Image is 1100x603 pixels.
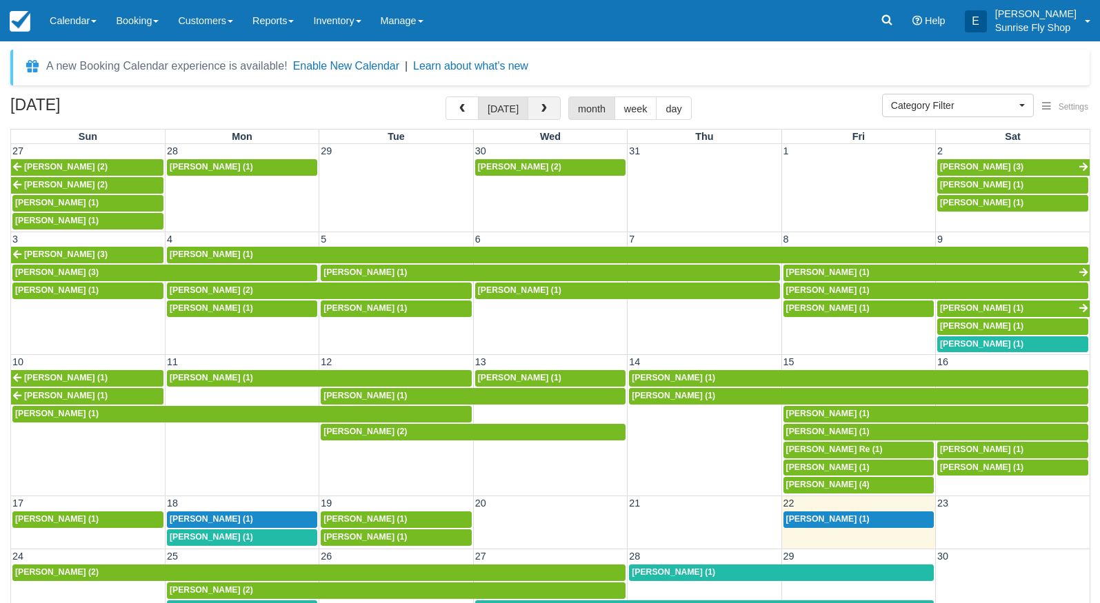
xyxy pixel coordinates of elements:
[936,145,944,156] span: 2
[937,442,1088,458] a: [PERSON_NAME] (1)
[11,356,25,367] span: 10
[11,498,25,509] span: 17
[786,462,870,472] span: [PERSON_NAME] (1)
[321,300,471,317] a: [PERSON_NAME] (1)
[11,247,163,263] a: [PERSON_NAME] (3)
[940,339,1023,349] span: [PERSON_NAME] (1)
[170,514,253,524] span: [PERSON_NAME] (1)
[24,249,108,259] span: [PERSON_NAME] (3)
[786,444,883,454] span: [PERSON_NAME] Re (1)
[475,370,626,387] a: [PERSON_NAME] (1)
[167,370,472,387] a: [PERSON_NAME] (1)
[12,406,472,422] a: [PERSON_NAME] (1)
[937,195,1088,212] a: [PERSON_NAME] (1)
[319,498,333,509] span: 19
[11,370,163,387] a: [PERSON_NAME] (1)
[167,300,317,317] a: [PERSON_NAME] (1)
[12,265,317,281] a: [PERSON_NAME] (3)
[11,388,163,405] a: [PERSON_NAME] (1)
[475,283,780,299] a: [PERSON_NAME] (1)
[783,283,1088,299] a: [PERSON_NAME] (1)
[940,162,1023,172] span: [PERSON_NAME] (3)
[628,551,641,562] span: 28
[632,373,715,382] span: [PERSON_NAME] (1)
[474,234,482,245] span: 6
[786,427,870,436] span: [PERSON_NAME] (1)
[1059,102,1088,112] span: Settings
[478,373,561,382] span: [PERSON_NAME] (1)
[936,551,950,562] span: 30
[293,59,399,73] button: Enable New Calendar
[166,356,179,367] span: 11
[540,131,561,142] span: Wed
[11,159,163,176] a: [PERSON_NAME] (2)
[15,567,99,577] span: [PERSON_NAME] (2)
[321,511,471,528] a: [PERSON_NAME] (1)
[783,424,1088,440] a: [PERSON_NAME] (1)
[940,444,1023,454] span: [PERSON_NAME] (1)
[15,267,99,277] span: [PERSON_NAME] (3)
[12,195,163,212] a: [PERSON_NAME] (1)
[166,498,179,509] span: 18
[167,582,626,599] a: [PERSON_NAME] (2)
[170,162,253,172] span: [PERSON_NAME] (1)
[167,283,472,299] a: [PERSON_NAME] (2)
[1034,97,1097,117] button: Settings
[15,409,99,418] span: [PERSON_NAME] (1)
[24,373,108,382] span: [PERSON_NAME] (1)
[323,514,407,524] span: [PERSON_NAME] (1)
[170,249,253,259] span: [PERSON_NAME] (1)
[319,234,328,245] span: 5
[786,409,870,418] span: [PERSON_NAME] (1)
[11,234,19,245] span: 3
[937,460,1088,476] a: [PERSON_NAME] (1)
[478,285,561,295] span: [PERSON_NAME] (1)
[891,99,1016,112] span: Category Filter
[940,180,1023,190] span: [PERSON_NAME] (1)
[167,511,317,528] a: [PERSON_NAME] (1)
[936,234,944,245] span: 9
[319,145,333,156] span: 29
[170,303,253,313] span: [PERSON_NAME] (1)
[940,462,1023,472] span: [PERSON_NAME] (1)
[628,356,641,367] span: 14
[852,131,865,142] span: Fri
[413,60,528,72] a: Learn about what's new
[783,300,934,317] a: [PERSON_NAME] (1)
[12,564,626,581] a: [PERSON_NAME] (2)
[937,336,1088,353] a: [PERSON_NAME] (1)
[15,198,99,207] span: [PERSON_NAME] (1)
[912,16,922,25] i: Help
[1005,131,1020,142] span: Sat
[166,234,174,245] span: 4
[478,162,561,172] span: [PERSON_NAME] (2)
[478,96,528,120] button: [DATE]
[323,427,407,436] span: [PERSON_NAME] (2)
[782,551,796,562] span: 29
[783,265,1090,281] a: [PERSON_NAME] (1)
[629,388,1088,405] a: [PERSON_NAME] (1)
[24,162,108,172] span: [PERSON_NAME] (2)
[936,498,950,509] span: 23
[323,267,407,277] span: [PERSON_NAME] (1)
[628,145,641,156] span: 31
[782,145,790,156] span: 1
[232,131,252,142] span: Mon
[940,198,1023,207] span: [PERSON_NAME] (1)
[614,96,657,120] button: week
[405,60,408,72] span: |
[170,585,253,595] span: [PERSON_NAME] (2)
[166,551,179,562] span: 25
[166,145,179,156] span: 28
[882,94,1034,117] button: Category Filter
[321,424,626,440] a: [PERSON_NAME] (2)
[323,532,407,542] span: [PERSON_NAME] (1)
[925,15,946,26] span: Help
[628,498,641,509] span: 21
[474,145,488,156] span: 30
[632,567,715,577] span: [PERSON_NAME] (1)
[695,131,713,142] span: Thu
[786,303,870,313] span: [PERSON_NAME] (1)
[937,318,1088,335] a: [PERSON_NAME] (1)
[937,300,1090,317] a: [PERSON_NAME] (1)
